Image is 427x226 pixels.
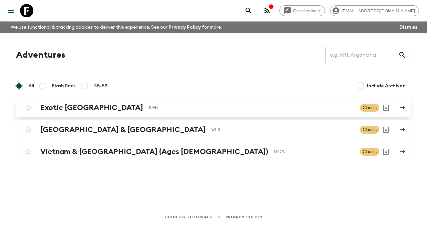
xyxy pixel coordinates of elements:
a: Exotic [GEOGRAPHIC_DATA]KH1ClassicArchive [16,98,411,117]
span: 45-59 [94,83,107,89]
h2: Exotic [GEOGRAPHIC_DATA] [40,103,143,112]
p: VCA [274,148,355,156]
h2: [GEOGRAPHIC_DATA] & [GEOGRAPHIC_DATA] [40,125,206,134]
a: Privacy Policy [168,25,201,30]
p: We use functional & tracking cookies to deliver this experience. See our for more. [8,21,225,33]
button: Archive [379,145,393,158]
button: search adventures [242,4,255,17]
h2: Vietnam & [GEOGRAPHIC_DATA] (Ages [DEMOGRAPHIC_DATA]) [40,147,268,156]
span: All [28,83,34,89]
span: Classic [360,126,379,134]
div: [EMAIL_ADDRESS][DOMAIN_NAME] [330,5,419,16]
span: Give feedback [290,8,325,13]
span: Classic [360,148,379,156]
button: menu [4,4,17,17]
span: Include Archived [367,83,406,89]
span: [EMAIL_ADDRESS][DOMAIN_NAME] [338,8,419,13]
p: VC1 [211,126,355,134]
a: [GEOGRAPHIC_DATA] & [GEOGRAPHIC_DATA]VC1ClassicArchive [16,120,411,139]
span: Flash Pack [52,83,76,89]
a: Guides & Tutorials [164,213,212,221]
button: Dismiss [398,23,419,32]
h1: Adventures [16,48,65,62]
a: Give feedback [279,5,325,16]
button: Archive [379,123,393,136]
a: Privacy Policy [226,213,263,221]
a: Vietnam & [GEOGRAPHIC_DATA] (Ages [DEMOGRAPHIC_DATA])VCAClassicArchive [16,142,411,161]
button: Archive [379,101,393,114]
p: KH1 [148,104,355,112]
span: Classic [360,104,379,112]
input: e.g. AR1, Argentina [325,46,398,64]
